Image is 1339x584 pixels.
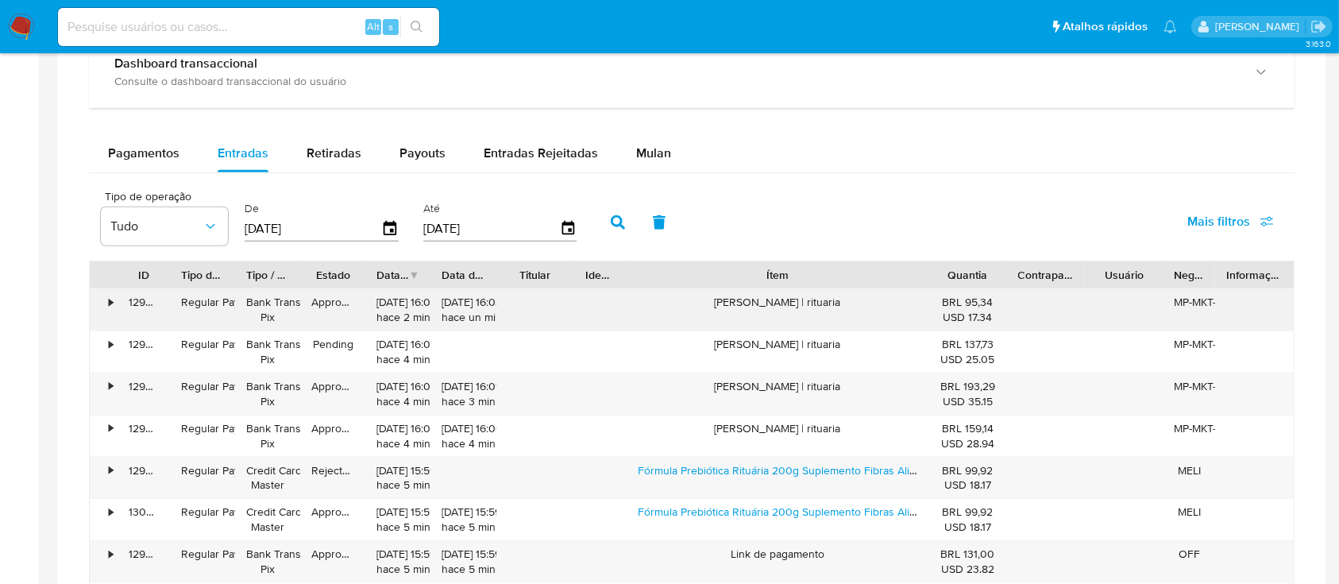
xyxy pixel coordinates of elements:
[1310,18,1327,35] a: Sair
[1063,18,1148,35] span: Atalhos rápidos
[367,19,380,34] span: Alt
[1306,37,1331,50] span: 3.163.0
[1215,19,1305,34] p: anna.almeida@mercadopago.com.br
[400,16,433,38] button: search-icon
[58,17,439,37] input: Pesquise usuários ou casos...
[1163,20,1177,33] a: Notificações
[388,19,393,34] span: s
